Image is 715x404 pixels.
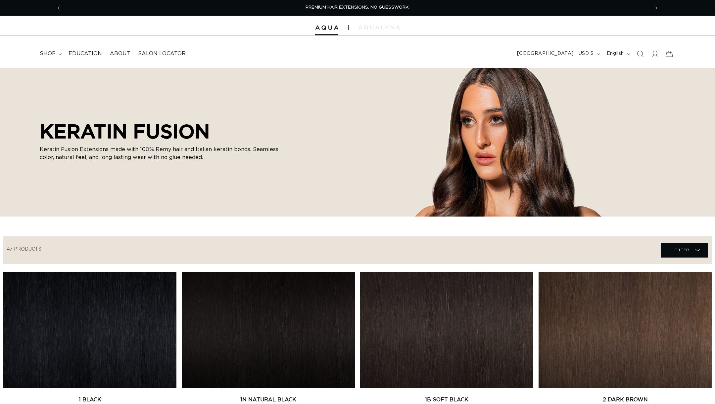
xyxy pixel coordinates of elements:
p: Keratin Fusion Extensions made with 100% Remy hair and Italian keratin bonds. Seamless color, nat... [40,145,291,161]
span: 47 products [7,247,41,252]
span: About [110,50,130,57]
button: Next announcement [649,2,664,14]
span: Filter [675,244,690,256]
span: PREMIUM HAIR EXTENSIONS. NO GUESSWORK. [306,5,409,10]
span: [GEOGRAPHIC_DATA] | USD $ [517,50,594,57]
summary: shop [36,46,65,61]
img: aqualyna.com [358,25,400,29]
span: shop [40,50,56,57]
button: English [603,48,633,60]
h2: KERATIN FUSION [40,120,291,143]
img: Aqua Hair Extensions [315,25,338,30]
summary: Filter [661,243,708,258]
a: Salon Locator [134,46,190,61]
span: Education [69,50,102,57]
button: [GEOGRAPHIC_DATA] | USD $ [513,48,603,60]
button: Previous announcement [51,2,66,14]
a: Education [65,46,106,61]
a: About [106,46,134,61]
summary: Search [633,47,647,61]
span: English [607,50,624,57]
span: Salon Locator [138,50,186,57]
